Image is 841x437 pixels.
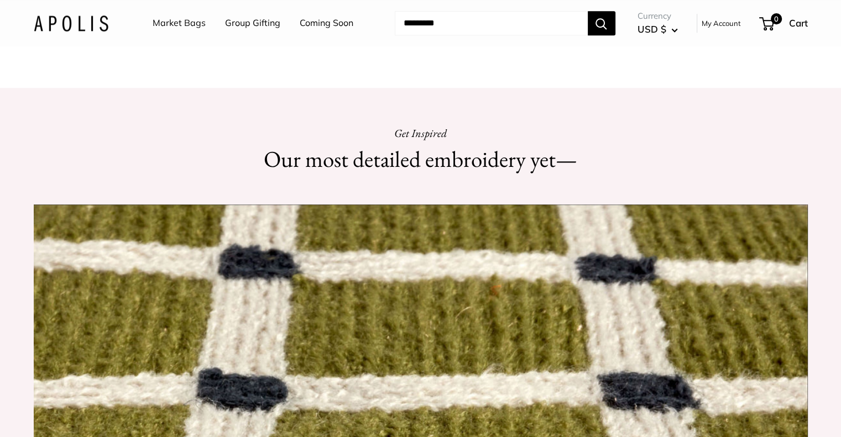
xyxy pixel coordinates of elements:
[638,20,678,38] button: USD $
[789,17,808,29] span: Cart
[225,15,280,31] a: Group Gifting
[760,14,808,32] a: 0 Cart
[227,123,614,143] p: Get Inspired
[770,13,781,24] span: 0
[153,15,206,31] a: Market Bags
[638,23,666,35] span: USD $
[638,8,678,24] span: Currency
[34,15,108,31] img: Apolis
[300,15,353,31] a: Coming Soon
[702,17,741,30] a: My Account
[395,11,588,35] input: Search...
[588,11,615,35] button: Search
[227,143,614,176] h2: Our most detailed embroidery yet—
